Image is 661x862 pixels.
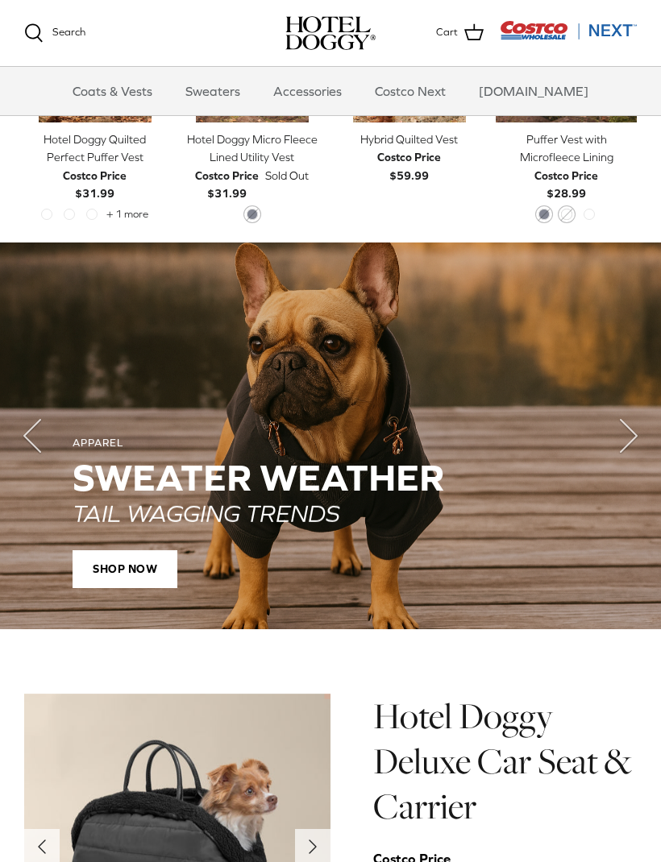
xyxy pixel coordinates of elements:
[285,16,376,50] a: hoteldoggy.com hoteldoggycom
[73,499,339,527] em: TAIL WAGGING TRENDS
[496,131,637,203] a: Puffer Vest with Microfleece Lining Costco Price$28.99
[285,16,376,50] img: hoteldoggycom
[259,67,356,115] a: Accessories
[73,457,588,499] h2: SWEATER WEATHER
[377,148,441,166] div: Costco Price
[181,131,322,203] a: Hotel Doggy Micro Fleece Lined Utility Vest Costco Price$31.99 Sold Out
[106,209,148,220] span: + 1 more
[63,167,127,184] div: Costco Price
[534,167,598,184] div: Costco Price
[496,131,637,167] div: Puffer Vest with Microfleece Lining
[265,167,309,184] span: Sold Out
[373,694,637,830] h1: Hotel Doggy Deluxe Car Seat & Carrier
[195,167,259,184] div: Costco Price
[73,550,177,589] span: SHOP NOW
[58,67,167,115] a: Coats & Vests
[500,20,637,40] img: Costco Next
[360,67,460,115] a: Costco Next
[63,167,127,200] b: $31.99
[24,23,85,43] a: Search
[52,26,85,38] span: Search
[464,67,603,115] a: [DOMAIN_NAME]
[597,404,661,468] button: Next
[436,23,484,44] a: Cart
[500,31,637,43] a: Visit Costco Next
[24,131,165,203] a: Hotel Doggy Quilted Perfect Puffer Vest Costco Price$31.99
[181,131,322,167] div: Hotel Doggy Micro Fleece Lined Utility Vest
[534,167,598,200] b: $28.99
[73,437,588,450] div: APPAREL
[377,148,441,181] b: $59.99
[339,131,480,184] a: Hybrid Quilted Vest Costco Price$59.99
[195,167,259,200] b: $31.99
[339,131,480,148] div: Hybrid Quilted Vest
[24,131,165,167] div: Hotel Doggy Quilted Perfect Puffer Vest
[171,67,255,115] a: Sweaters
[436,24,458,41] span: Cart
